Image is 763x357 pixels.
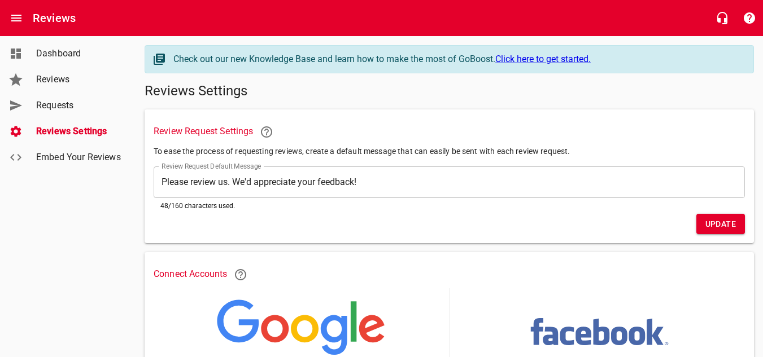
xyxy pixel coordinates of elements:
[495,54,591,64] a: Click here to get started.
[709,5,736,32] button: Live Chat
[696,214,745,235] button: Update
[160,202,235,210] span: 48 /160 characters used.
[154,118,745,146] h6: Review Request Settings
[154,146,745,157] p: To ease the process of requesting reviews, create a default message that can easily be sent with ...
[227,261,254,288] a: Learn more about connecting Google and Facebook to Reviews
[736,5,763,32] button: Support Portal
[33,9,76,27] h6: Reviews
[36,47,122,60] span: Dashboard
[3,5,30,32] button: Open drawer
[36,125,122,138] span: Reviews Settings
[173,52,742,66] div: Check out our new Knowledge Base and learn how to make the most of GoBoost.
[36,151,122,164] span: Embed Your Reviews
[36,73,122,86] span: Reviews
[145,82,754,100] h5: Reviews Settings
[36,99,122,112] span: Requests
[162,177,737,187] textarea: Please review us. We'd appreciate your feedback!
[253,118,280,146] a: Learn more about requesting reviews
[705,217,736,231] span: Update
[154,261,745,288] h6: Connect Accounts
